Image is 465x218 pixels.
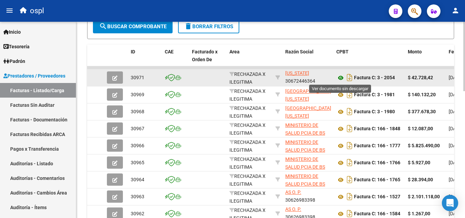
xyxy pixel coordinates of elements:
[189,45,227,74] datatable-header-cell: Facturado x Orden De
[449,211,463,216] span: [DATE]
[354,109,395,115] strong: Factura C: 3 - 1980
[449,160,463,165] span: [DATE]
[408,177,433,182] strong: $ 28.394,00
[285,189,331,204] div: 30626983398
[229,139,266,153] span: RECHAZADA X ILEGITIMA
[336,49,349,54] span: CPBT
[408,143,440,148] strong: $ 5.825.490,00
[283,45,334,74] datatable-header-cell: Razón Social
[229,173,266,187] span: RECHAZADA X ILEGITIMA
[131,143,144,148] span: 30966
[229,156,266,170] span: RECHAZADA X ILEGITIMA
[354,194,400,200] strong: Factura C: 166 - 1527
[285,139,325,161] span: MINISTERIO DE SALUD PCIA DE BS AS O. P.
[449,75,463,80] span: [DATE]
[229,190,266,204] span: RECHAZADA X ILEGITIMA
[345,157,354,168] i: Descargar documento
[3,57,25,65] span: Padrón
[99,22,107,30] mat-icon: search
[5,6,14,15] mat-icon: menu
[449,194,463,199] span: [DATE]
[285,49,314,54] span: Razón Social
[227,45,273,74] datatable-header-cell: Area
[285,104,331,119] div: 30672446364
[131,75,144,80] span: 30971
[408,49,422,54] span: Monto
[354,143,400,149] strong: Factura C: 166 - 1777
[354,75,395,81] strong: Factura C: 3 - 2054
[229,122,266,136] span: RECHAZADA X ILEGITIMA
[229,71,266,85] span: RECHAZADA X ILEGITIMA
[345,140,354,151] i: Descargar documento
[408,160,430,165] strong: $ 5.927,00
[345,89,354,100] i: Descargar documento
[285,70,331,85] div: 30672446364
[408,194,440,199] strong: $ 2.101.118,00
[451,6,460,15] mat-icon: person
[285,138,331,153] div: 30626983398
[449,177,463,182] span: [DATE]
[131,211,144,216] span: 30962
[131,126,144,131] span: 30967
[131,92,144,97] span: 30969
[354,177,400,183] strong: Factura C: 166 - 1765
[131,177,144,182] span: 30964
[449,143,463,148] span: [DATE]
[408,211,430,216] strong: $ 1.267,00
[345,72,354,83] i: Descargar documento
[354,92,395,98] strong: Factura C: 3 - 1981
[131,49,135,54] span: ID
[285,105,331,119] span: [GEOGRAPHIC_DATA] [US_STATE]
[285,173,325,195] span: MINISTERIO DE SALUD PCIA DE BS AS O. P.
[131,194,144,199] span: 30963
[285,122,325,144] span: MINISTERIO DE SALUD PCIA DE BS AS O. P.
[3,72,65,80] span: Prestadores / Proveedores
[131,160,144,165] span: 30965
[178,20,239,33] button: Borrar Filtros
[3,43,30,50] span: Tesorería
[229,49,240,54] span: Area
[442,195,458,211] div: Open Intercom Messenger
[345,106,354,117] i: Descargar documento
[345,174,354,185] i: Descargar documento
[285,172,331,187] div: 30626983398
[449,92,463,97] span: [DATE]
[449,109,463,114] span: [DATE]
[285,121,331,136] div: 30626983398
[334,45,405,74] datatable-header-cell: CPBT
[354,211,400,217] strong: Factura C: 166 - 1584
[345,191,354,202] i: Descargar documento
[162,45,189,74] datatable-header-cell: CAE
[354,160,400,166] strong: Factura C: 166 - 1766
[229,88,266,102] span: RECHAZADA X ILEGITIMA
[184,22,192,30] mat-icon: delete
[285,88,331,102] span: [GEOGRAPHIC_DATA] [US_STATE]
[3,28,21,36] span: Inicio
[449,126,463,131] span: [DATE]
[345,123,354,134] i: Descargar documento
[93,20,173,33] button: Buscar Comprobante
[408,126,433,131] strong: $ 12.087,00
[408,109,436,114] strong: $ 377.678,30
[165,49,174,54] span: CAE
[30,3,44,18] span: ospl
[285,155,331,170] div: 30626983398
[405,45,446,74] datatable-header-cell: Monto
[354,126,400,132] strong: Factura C: 166 - 1848
[229,105,266,119] span: RECHAZADA X ILEGITIMA
[99,23,166,30] span: Buscar Comprobante
[408,75,433,80] strong: $ 42.728,42
[131,109,144,114] span: 30968
[408,92,436,97] strong: $ 140.132,20
[285,87,331,102] div: 30672446364
[192,49,218,62] span: Facturado x Orden De
[184,23,233,30] span: Borrar Filtros
[128,45,162,74] datatable-header-cell: ID
[285,156,325,178] span: MINISTERIO DE SALUD PCIA DE BS AS O. P.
